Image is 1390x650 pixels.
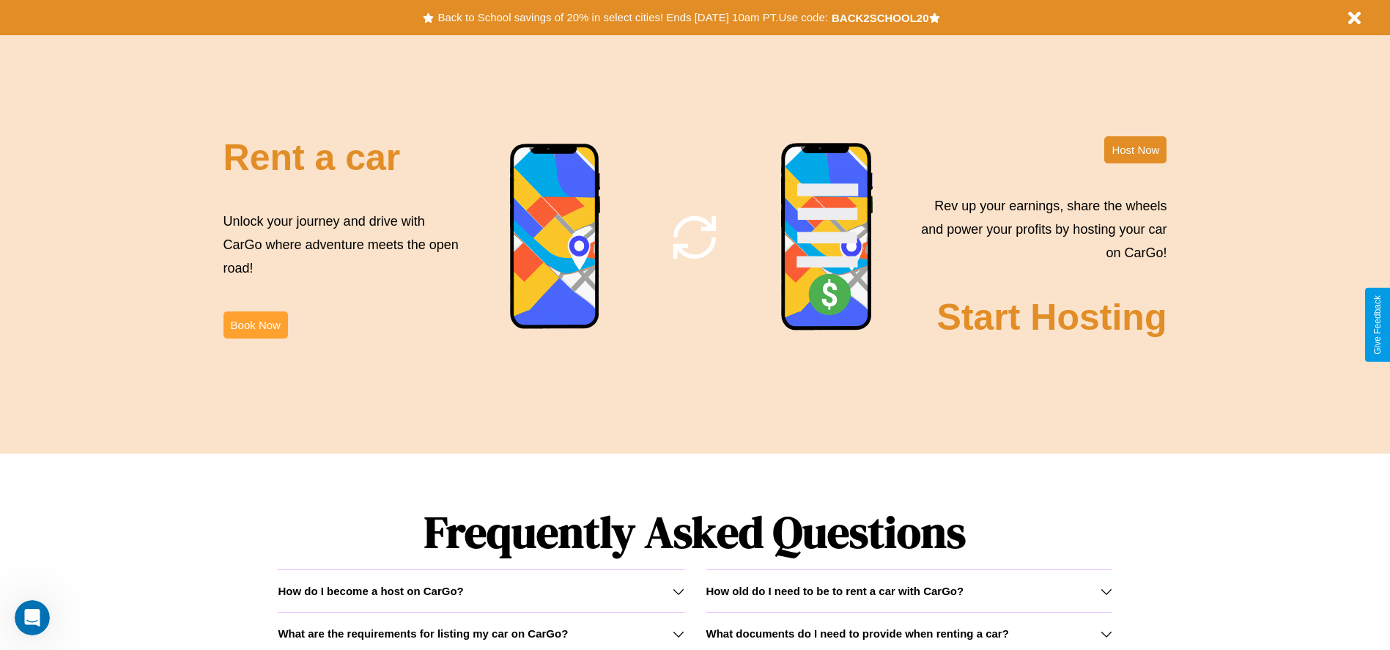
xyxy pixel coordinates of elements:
[278,585,463,597] h3: How do I become a host on CarGo?
[278,495,1112,569] h1: Frequently Asked Questions
[223,210,464,281] p: Unlock your journey and drive with CarGo where adventure meets the open road!
[937,296,1167,339] h2: Start Hosting
[832,12,929,24] b: BACK2SCHOOL20
[15,600,50,635] iframe: Intercom live chat
[1372,295,1383,355] div: Give Feedback
[434,7,831,28] button: Back to School savings of 20% in select cities! Ends [DATE] 10am PT.Use code:
[706,627,1009,640] h3: What documents do I need to provide when renting a car?
[278,627,568,640] h3: What are the requirements for listing my car on CarGo?
[509,143,602,331] img: phone
[1104,136,1167,163] button: Host Now
[780,142,874,333] img: phone
[223,311,288,339] button: Book Now
[912,194,1167,265] p: Rev up your earnings, share the wheels and power your profits by hosting your car on CarGo!
[706,585,964,597] h3: How old do I need to be to rent a car with CarGo?
[223,136,401,179] h2: Rent a car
